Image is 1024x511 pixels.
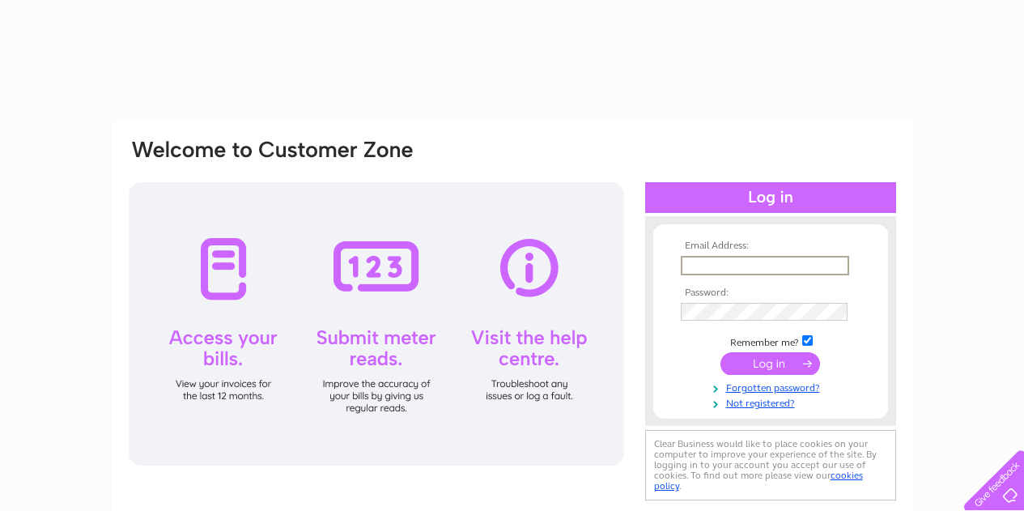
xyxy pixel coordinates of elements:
[677,287,865,299] th: Password:
[681,394,865,410] a: Not registered?
[681,379,865,394] a: Forgotten password?
[677,333,865,349] td: Remember me?
[654,470,863,492] a: cookies policy
[677,241,865,252] th: Email Address:
[645,430,896,500] div: Clear Business would like to place cookies on your computer to improve your experience of the sit...
[720,352,820,375] input: Submit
